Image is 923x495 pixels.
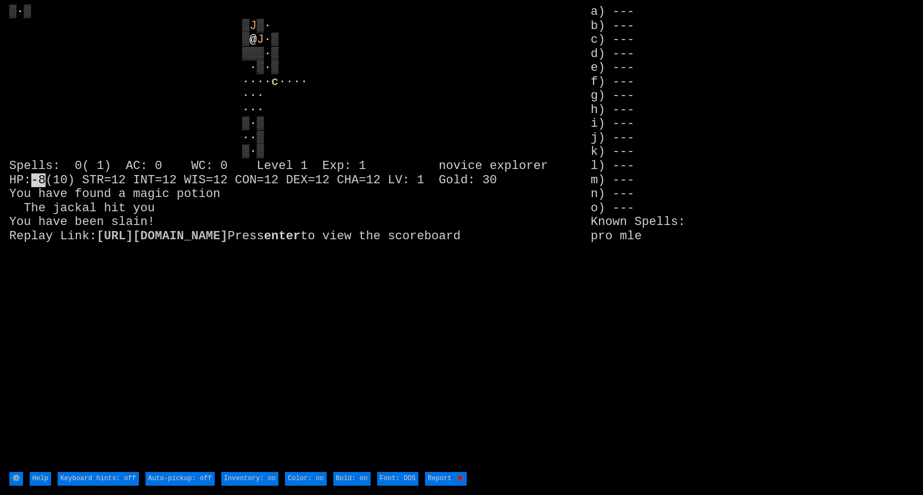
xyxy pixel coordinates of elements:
[257,33,264,47] font: J
[30,472,51,486] input: Help
[97,229,228,243] a: [URL][DOMAIN_NAME]
[58,472,139,486] input: Keyboard hints: off
[31,173,46,187] mark: -8
[221,472,278,486] input: Inventory: on
[591,5,914,470] stats: a) --- b) --- c) --- d) --- e) --- f) --- g) --- h) --- i) --- j) --- k) --- l) --- m) --- n) ---...
[249,19,256,33] font: J
[9,472,23,486] input: ⚙️
[377,472,418,486] input: Font: DOS
[9,5,591,470] larn: ▒·▒ ▒ ▒· ▒ ·▒ ▒▒▒·▒ ·▒·▒ ···· ···· ··· ··· ▒·▒ ··▒ ▒·▒ Spells: 0( 1) AC: 0 WC: 0 Level 1 Exp: 1 n...
[271,75,278,89] font: c
[285,472,326,486] input: Color: on
[333,472,371,486] input: Bold: on
[425,472,467,486] input: Report 🐞
[264,229,300,243] b: enter
[249,33,256,47] font: @
[146,472,215,486] input: Auto-pickup: off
